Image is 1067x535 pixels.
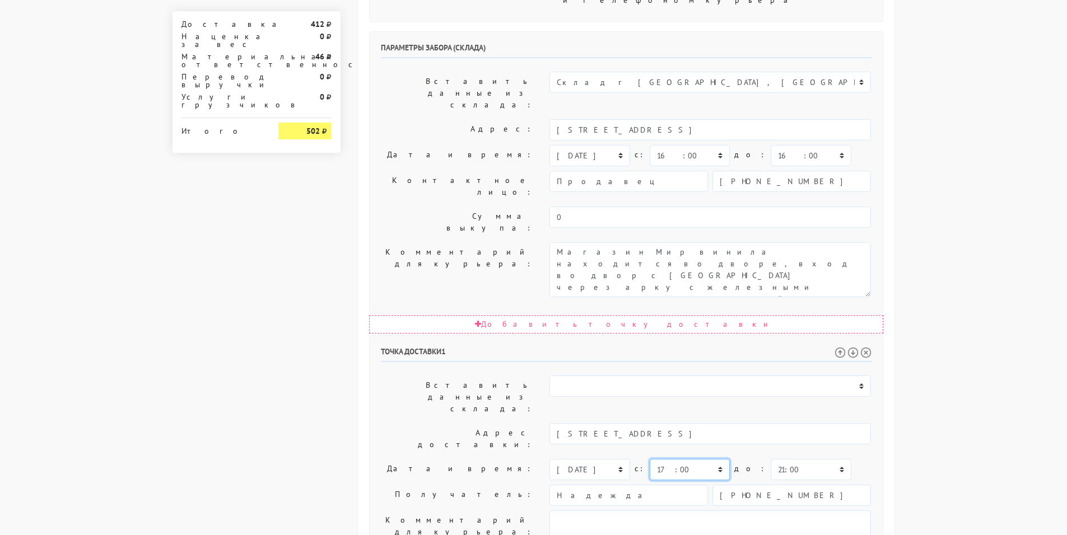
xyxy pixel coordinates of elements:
label: c: [635,145,645,165]
input: Телефон [712,485,871,506]
div: Перевод выручки [173,73,271,88]
h6: Параметры забора (склада) [381,43,872,58]
label: Адрес: [372,119,542,140]
strong: 0 [320,92,324,102]
input: Имя [549,485,708,506]
div: Материальная ответственность [173,53,271,68]
strong: 0 [320,72,324,82]
label: Сумма выкупа: [372,207,542,238]
textarea: Магазин Мир винила находится во дворе, вход во двор с [GEOGRAPHIC_DATA] через арку с железными во... [549,242,871,297]
label: Вставить данные из склада: [372,72,542,115]
label: c: [635,459,645,478]
strong: 46 [315,51,324,62]
div: Услуги грузчиков [173,93,271,109]
label: Контактное лицо: [372,171,542,202]
h6: Точка доставки [381,347,872,362]
label: до: [734,459,766,478]
div: Наценка за вес [173,32,271,48]
div: Добавить точку доставки [369,315,883,334]
input: Имя [549,171,708,192]
label: Комментарий для курьера: [372,242,542,297]
div: Итого [181,123,262,135]
div: Доставка [173,20,271,28]
strong: 0 [320,31,324,41]
label: Вставить данные из склада: [372,376,542,419]
span: 1 [441,346,446,356]
label: Адрес доставки: [372,423,542,454]
label: до: [734,145,766,165]
strong: 502 [306,126,320,136]
label: Дата и время: [372,145,542,166]
label: Получатель: [372,485,542,506]
strong: 412 [311,19,324,29]
input: Телефон [712,171,871,192]
label: Дата и время: [372,459,542,480]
